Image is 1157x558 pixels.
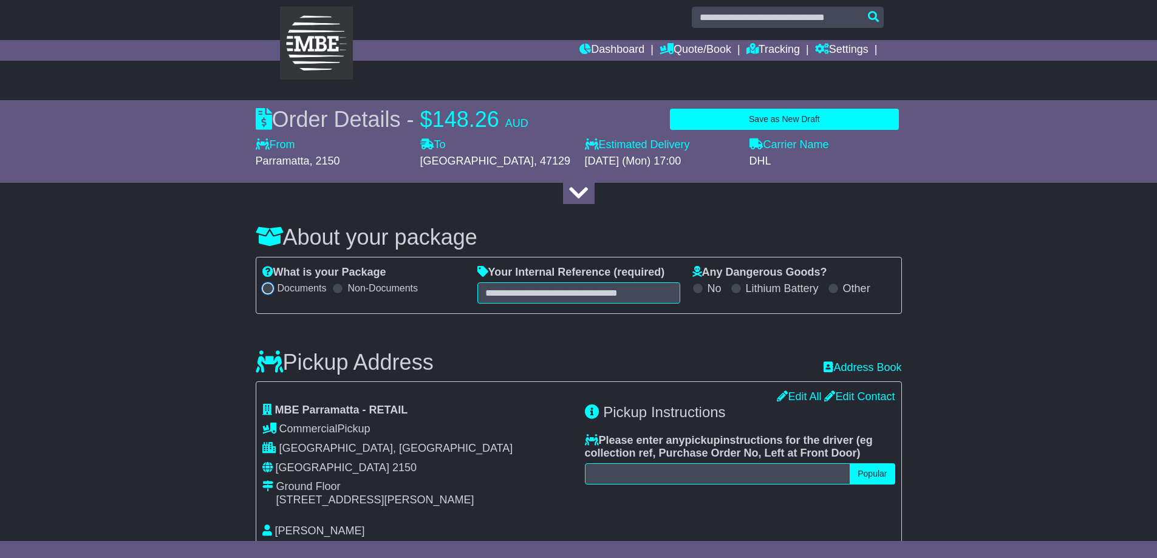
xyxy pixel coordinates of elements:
[749,138,829,152] label: Carrier Name
[850,463,895,485] button: Popular
[262,266,386,279] label: What is your Package
[824,361,901,375] a: Address Book
[749,155,902,168] div: DHL
[276,494,474,507] div: [STREET_ADDRESS][PERSON_NAME]
[275,525,365,537] span: [PERSON_NAME]
[256,155,310,167] span: Parramatta
[746,40,800,61] a: Tracking
[262,423,573,436] div: Pickup
[256,106,528,132] div: Order Details -
[660,40,731,61] a: Quote/Book
[670,109,898,130] button: Save as New Draft
[256,350,434,375] h3: Pickup Address
[843,282,870,296] label: Other
[579,40,644,61] a: Dashboard
[279,442,513,454] span: [GEOGRAPHIC_DATA], [GEOGRAPHIC_DATA]
[603,404,725,420] span: Pickup Instructions
[256,138,295,152] label: From
[279,423,338,435] span: Commercial
[432,107,499,132] span: 148.26
[824,390,895,403] a: Edit Contact
[692,266,827,279] label: Any Dangerous Goods?
[347,282,418,294] label: Non-Documents
[585,155,737,168] div: [DATE] (Mon) 17:00
[505,117,528,129] span: AUD
[276,480,474,494] div: Ground Floor
[815,40,869,61] a: Settings
[777,390,821,403] a: Edit All
[278,282,327,294] label: Documents
[585,434,895,460] label: Please enter any instructions for the driver ( )
[310,155,340,167] span: , 2150
[392,461,417,474] span: 2150
[275,404,408,416] span: MBE Parramatta - RETAIL
[585,434,873,460] span: eg collection ref, Purchase Order No, Left at Front Door
[276,461,389,474] span: [GEOGRAPHIC_DATA]
[256,225,902,250] h3: About your package
[585,138,737,152] label: Estimated Delivery
[477,266,665,279] label: Your Internal Reference (required)
[746,282,819,296] label: Lithium Battery
[420,155,534,167] span: [GEOGRAPHIC_DATA]
[420,138,446,152] label: To
[708,282,722,296] label: No
[420,107,432,132] span: $
[534,155,570,167] span: , 47129
[685,434,720,446] span: pickup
